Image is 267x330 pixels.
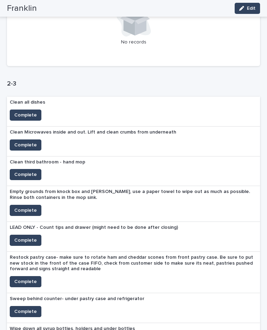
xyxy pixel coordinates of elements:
[10,110,41,121] button: Complete
[10,169,41,180] button: Complete
[10,189,257,201] p: Empty grounds from knock box and [PERSON_NAME], use a paper towel to wipe out as much as possible...
[10,129,176,135] p: Clean Microwaves inside and out. Lift and clean crumbs from underneath
[10,306,41,317] button: Complete
[11,39,256,45] p: No records
[10,276,41,287] button: Complete
[7,293,260,323] a: Sweep behind counter- under pastry case and refrigeratorComplete
[10,159,85,165] p: Clean third bathroom - hand mop
[7,186,260,222] a: Empty grounds from knock box and [PERSON_NAME], use a paper towel to wipe out as much as possible...
[14,207,37,214] span: Complete
[10,255,257,272] p: Restock pastry case- make sure to rotate ham and cheddar scones from front pastry case. Be sure t...
[14,112,37,119] span: Complete
[7,80,260,88] h1: 2-3
[247,6,256,11] span: Edit
[7,222,260,252] a: LEAD ONLY - Count tips and drawer (might need to be done after closing)Complete
[14,171,37,178] span: Complete
[10,99,45,105] p: Clean all dishes
[7,127,260,156] a: Clean Microwaves inside and out. Lift and clean crumbs from underneathComplete
[10,296,144,302] p: Sweep behind counter- under pastry case and refrigerator
[10,139,41,151] button: Complete
[7,3,37,14] h2: Franklin
[14,237,37,244] span: Complete
[7,97,260,127] a: Clean all dishesComplete
[10,235,41,246] button: Complete
[235,3,260,14] button: Edit
[7,252,260,293] a: Restock pastry case- make sure to rotate ham and cheddar scones from front pastry case. Be sure t...
[7,156,260,186] a: Clean third bathroom - hand mopComplete
[10,225,178,231] p: LEAD ONLY - Count tips and drawer (might need to be done after closing)
[10,205,41,216] button: Complete
[14,308,37,315] span: Complete
[14,278,37,285] span: Complete
[14,142,37,148] span: Complete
